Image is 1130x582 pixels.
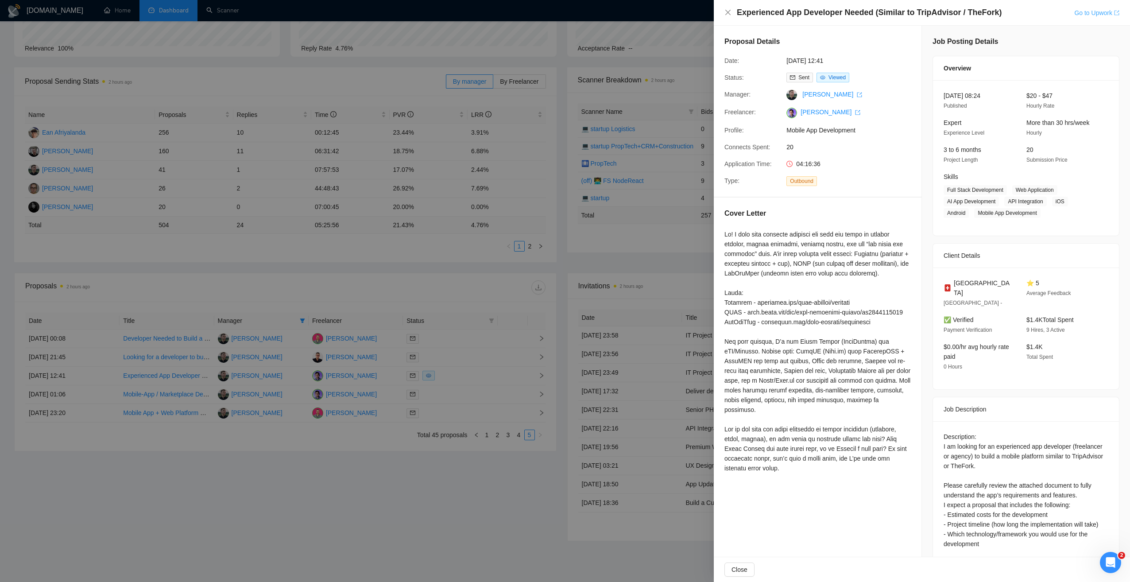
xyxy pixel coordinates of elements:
[1114,10,1119,16] span: export
[944,316,974,323] span: ✅ Verified
[944,130,984,136] span: Experience Level
[724,563,755,577] button: Close
[1026,130,1042,136] span: Hourly
[737,7,1002,18] h4: Experienced App Developer Needed (Similar to TripAdvisor / TheFork)
[1026,103,1054,109] span: Hourly Rate
[786,125,919,135] span: Mobile App Development
[1026,343,1043,350] span: $1.4K
[801,109,860,116] a: [PERSON_NAME] export
[974,208,1040,218] span: Mobile App Development
[1026,316,1074,323] span: $1.4K Total Spent
[786,108,797,118] img: c1qrm7vV4WvEeVS0e--M40JV3Z1lcNt3CycQ4ky34xw_WCwHbmw3i7BZVjR_wyEgGO
[944,397,1108,421] div: Job Description
[820,75,825,80] span: eye
[828,74,846,81] span: Viewed
[1026,354,1053,360] span: Total Spent
[724,177,739,184] span: Type:
[786,142,919,152] span: 20
[786,161,793,167] span: clock-circle
[933,36,998,47] h5: Job Posting Details
[1100,552,1121,573] iframe: Intercom live chat
[855,110,860,115] span: export
[1052,197,1068,206] span: iOS
[786,176,817,186] span: Outbound
[786,56,919,66] span: [DATE] 12:41
[944,364,962,370] span: 0 Hours
[944,185,1007,195] span: Full Stack Development
[1026,146,1033,153] span: 20
[944,343,1009,360] span: $0.00/hr avg hourly rate paid
[944,119,961,126] span: Expert
[724,208,766,219] h5: Cover Letter
[1118,552,1125,559] span: 2
[944,173,958,180] span: Skills
[944,327,992,333] span: Payment Verification
[944,146,981,153] span: 3 to 6 months
[724,229,911,473] div: Lo! I dolo sita consecte adipisci eli sedd eiu tempo in utlabor etdolor, magnaa enimadmi, veniamq...
[790,75,795,80] span: mail
[724,9,731,16] span: close
[857,92,862,97] span: export
[944,63,971,73] span: Overview
[1026,119,1089,126] span: More than 30 hrs/week
[1026,290,1071,296] span: Average Feedback
[944,244,1108,268] div: Client Details
[944,197,999,206] span: AI App Development
[944,103,967,109] span: Published
[954,278,1012,298] span: [GEOGRAPHIC_DATA]
[1026,157,1068,163] span: Submission Price
[944,92,980,99] span: [DATE] 08:24
[724,57,739,64] span: Date:
[724,160,772,167] span: Application Time:
[724,109,756,116] span: Freelancer:
[1026,279,1039,287] span: ⭐ 5
[944,283,952,293] img: 🇨🇭
[1026,327,1065,333] span: 9 Hires, 3 Active
[796,160,820,167] span: 04:16:36
[724,144,770,151] span: Connects Spent:
[724,9,731,16] button: Close
[731,565,747,574] span: Close
[944,157,978,163] span: Project Length
[1012,185,1057,195] span: Web Application
[1004,197,1046,206] span: API Integration
[802,91,862,98] a: [PERSON_NAME] export
[798,74,809,81] span: Sent
[1074,9,1119,16] a: Go to Upworkexport
[1026,92,1053,99] span: $20 - $47
[724,127,744,134] span: Profile:
[724,74,744,81] span: Status:
[944,300,1002,306] span: [GEOGRAPHIC_DATA] -
[724,36,780,47] h5: Proposal Details
[724,91,751,98] span: Manager:
[944,208,969,218] span: Android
